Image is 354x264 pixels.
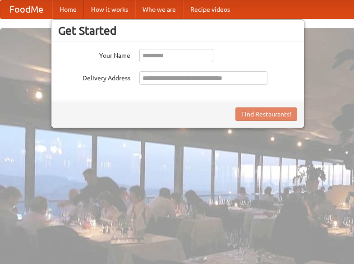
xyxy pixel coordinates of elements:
[58,24,297,37] h3: Get Started
[183,0,237,19] a: Recipe videos
[58,49,130,60] label: Your Name
[235,107,297,121] button: Find Restaurants!
[58,71,130,83] label: Delivery Address
[52,0,84,19] a: Home
[84,0,135,19] a: How it works
[135,0,183,19] a: Who we are
[0,0,52,19] a: FoodMe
